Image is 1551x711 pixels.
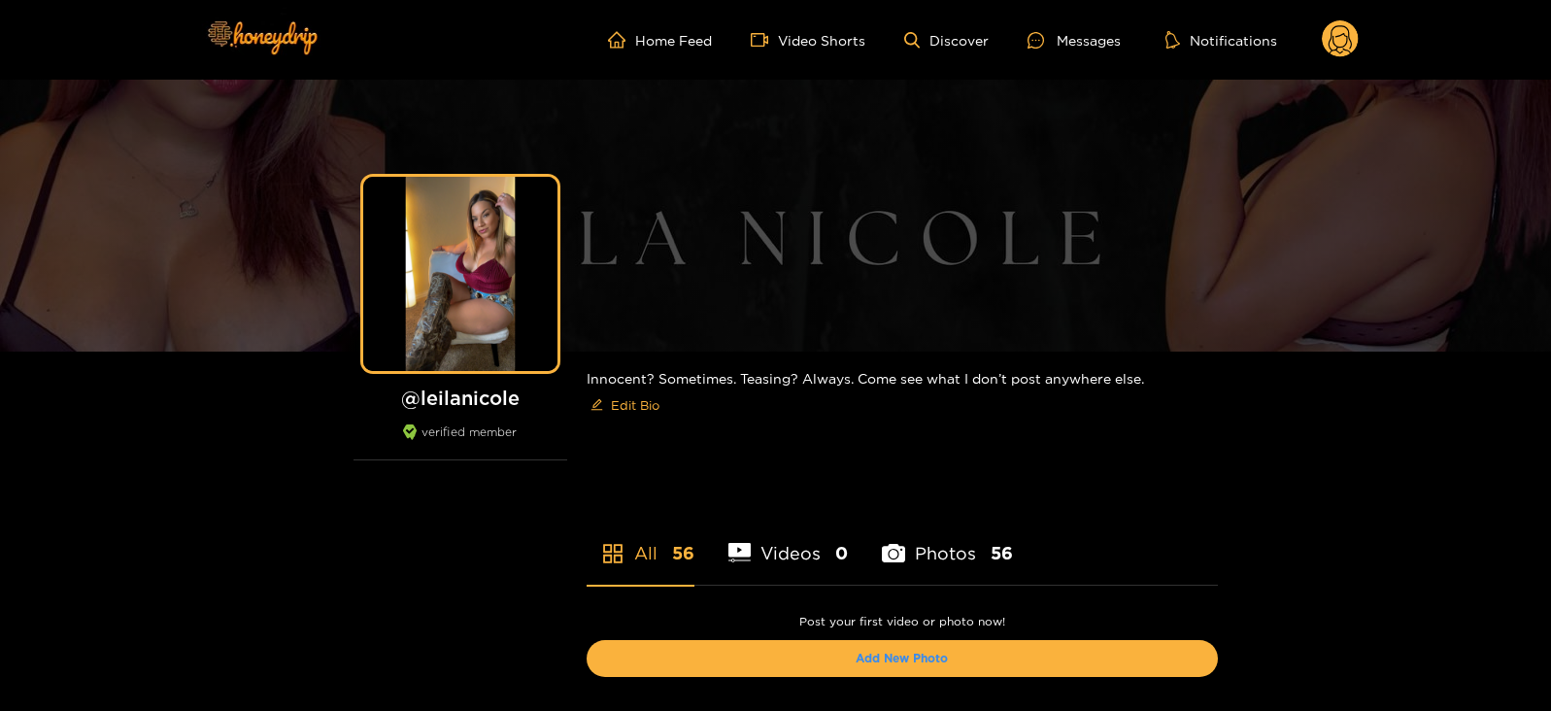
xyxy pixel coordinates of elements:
span: home [608,31,635,49]
a: Discover [904,32,989,49]
a: Add New Photo [856,652,948,664]
li: Videos [728,497,849,585]
button: Notifications [1160,30,1283,50]
span: edit [590,398,603,413]
div: Messages [1028,29,1121,51]
div: verified member [354,424,567,460]
span: 0 [835,541,848,565]
li: All [587,497,694,585]
li: Photos [882,497,1013,585]
button: Add New Photo [587,640,1218,677]
span: 56 [672,541,694,565]
a: Home Feed [608,31,712,49]
span: video-camera [751,31,778,49]
span: Edit Bio [611,395,659,415]
a: Video Shorts [751,31,865,49]
h1: @ leilanicole [354,386,567,410]
span: appstore [601,542,624,565]
button: editEdit Bio [587,389,663,421]
span: 56 [991,541,1013,565]
div: Innocent? Sometimes. Teasing? Always. Come see what I don’t post anywhere else. [587,352,1218,436]
p: Post your first video or photo now! [587,615,1218,628]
